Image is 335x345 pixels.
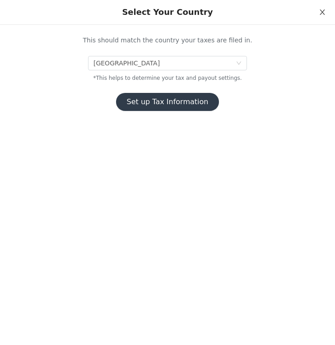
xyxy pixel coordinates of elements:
i: icon: close [319,9,326,16]
button: Set up Tax Information [116,93,219,111]
i: icon: down [236,60,242,67]
div: Select Your Country [122,7,213,17]
p: This should match the country your taxes are filed in. [21,36,314,45]
div: United States [93,56,160,70]
p: *This helps to determine your tax and payout settings. [21,74,314,82]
